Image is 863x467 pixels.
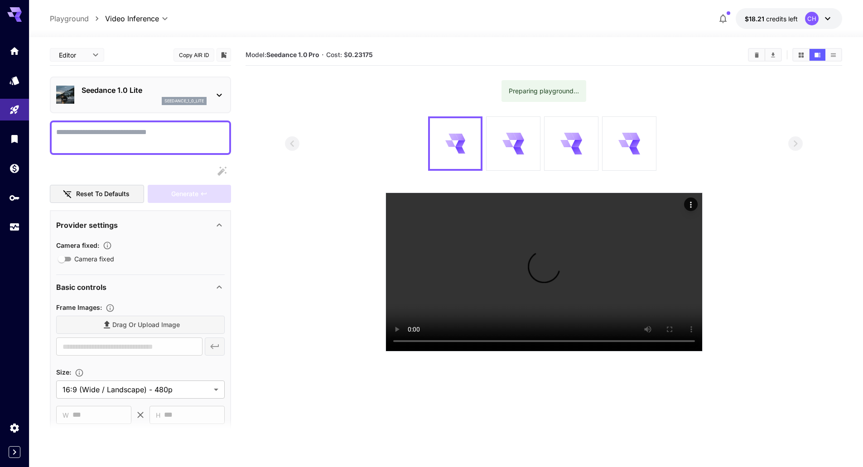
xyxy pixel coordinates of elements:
div: Clear AllDownload All [748,48,782,62]
button: Clear All [749,49,765,61]
button: Upload frame images. [102,303,118,313]
span: $18.21 [745,15,766,23]
span: H [156,410,160,420]
p: Seedance 1.0 Lite [82,85,207,96]
a: Playground [50,13,89,24]
span: Editor [59,50,87,60]
button: Download All [765,49,781,61]
span: 16:9 (Wide / Landscape) - 480p [63,384,210,395]
button: Expand sidebar [9,446,20,458]
nav: breadcrumb [50,13,105,24]
b: Seedance 1.0 Pro [266,51,319,58]
button: Copy AIR ID [174,48,214,62]
span: Model: [246,51,319,58]
div: Provider settings [56,214,225,236]
p: seedance_1_0_lite [164,98,204,104]
span: Camera fixed : [56,241,99,249]
div: Basic controls [56,276,225,298]
button: $18.21147CH [736,8,842,29]
button: Show media in grid view [793,49,809,61]
span: Frame Images : [56,303,102,311]
span: Camera fixed [74,254,114,264]
span: Video Inference [105,13,159,24]
div: Playground [9,104,20,116]
button: Adjust the dimensions of the generated image by specifying its width and height in pixels, or sel... [71,368,87,377]
div: Library [9,133,20,144]
div: $18.21147 [745,14,798,24]
div: API Keys [9,192,20,203]
span: Size : [56,368,71,376]
button: Show media in video view [810,49,825,61]
span: W [63,410,69,420]
div: Preparing playground... [509,83,579,99]
p: Provider settings [56,220,118,231]
button: Show media in list view [825,49,841,61]
span: credits left [766,15,798,23]
button: Add to library [220,49,228,60]
div: CH [805,12,819,25]
div: Seedance 1.0 Liteseedance_1_0_lite [56,81,225,109]
p: Basic controls [56,282,106,293]
div: Usage [9,221,20,233]
div: Wallet [9,163,20,174]
div: Models [9,75,20,86]
p: · [322,49,324,60]
span: Cost: $ [326,51,373,58]
b: 0.23175 [348,51,373,58]
div: Home [9,45,20,57]
div: Settings [9,422,20,433]
div: Show media in grid viewShow media in video viewShow media in list view [792,48,842,62]
div: Actions [684,197,698,211]
button: Reset to defaults [50,185,144,203]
